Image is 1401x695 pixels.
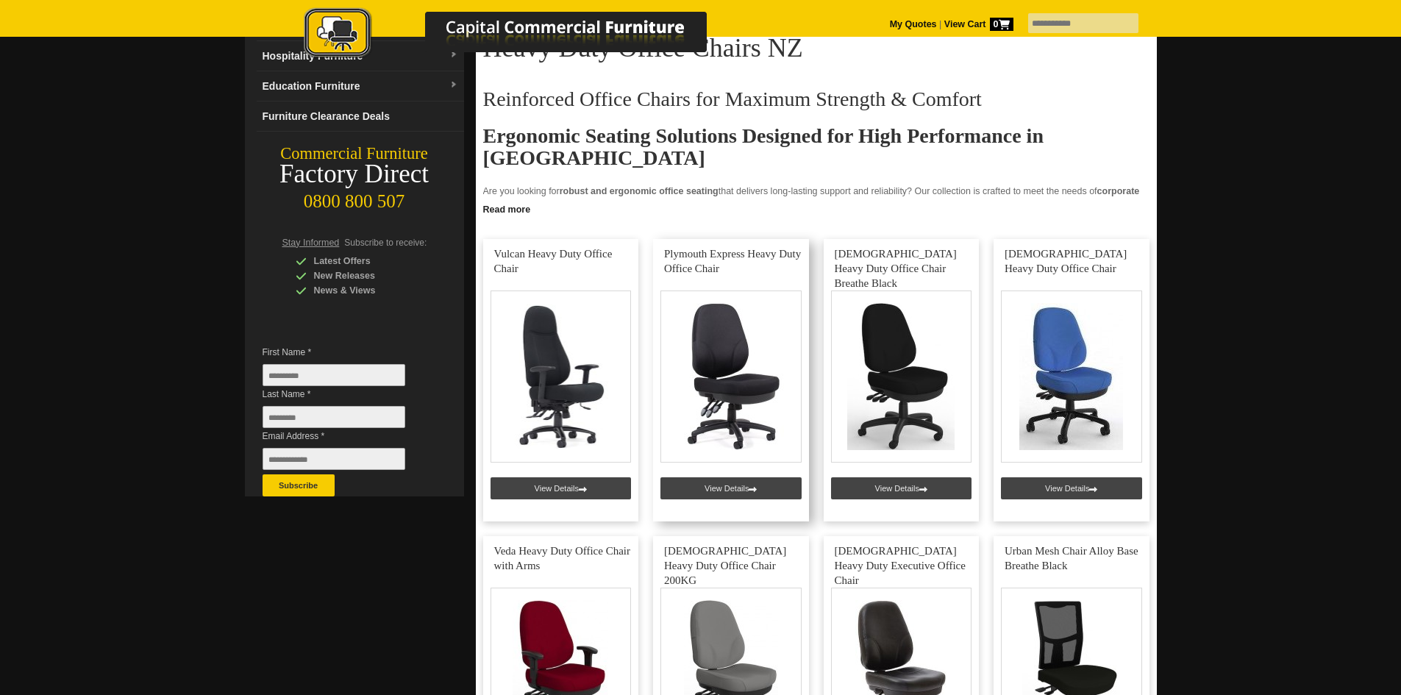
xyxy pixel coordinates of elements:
[483,184,1149,228] p: Are you looking for that delivers long-lasting support and reliability? Our collection is crafted...
[263,387,427,402] span: Last Name *
[483,34,1149,62] h1: Heavy Duty Office Chairs NZ
[990,18,1013,31] span: 0
[449,81,458,90] img: dropdown
[282,238,340,248] span: Stay Informed
[257,101,464,132] a: Furniture Clearance Deals
[476,199,1157,217] a: Click to read more
[296,254,435,268] div: Latest Offers
[263,364,405,386] input: First Name *
[245,164,464,185] div: Factory Direct
[296,283,435,298] div: News & Views
[263,474,335,496] button: Subscribe
[483,88,1149,110] h2: Reinforced Office Chairs for Maximum Strength & Comfort
[941,19,1013,29] a: View Cart0
[296,268,435,283] div: New Releases
[263,7,778,65] a: Capital Commercial Furniture Logo
[344,238,427,248] span: Subscribe to receive:
[890,19,937,29] a: My Quotes
[560,186,719,196] strong: robust and ergonomic office seating
[263,429,427,443] span: Email Address *
[263,406,405,428] input: Last Name *
[263,7,778,61] img: Capital Commercial Furniture Logo
[245,143,464,164] div: Commercial Furniture
[944,19,1013,29] strong: View Cart
[263,345,427,360] span: First Name *
[257,71,464,101] a: Education Furnituredropdown
[257,41,464,71] a: Hospitality Furnituredropdown
[483,124,1044,169] strong: Ergonomic Seating Solutions Designed for High Performance in [GEOGRAPHIC_DATA]
[245,184,464,212] div: 0800 800 507
[263,448,405,470] input: Email Address *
